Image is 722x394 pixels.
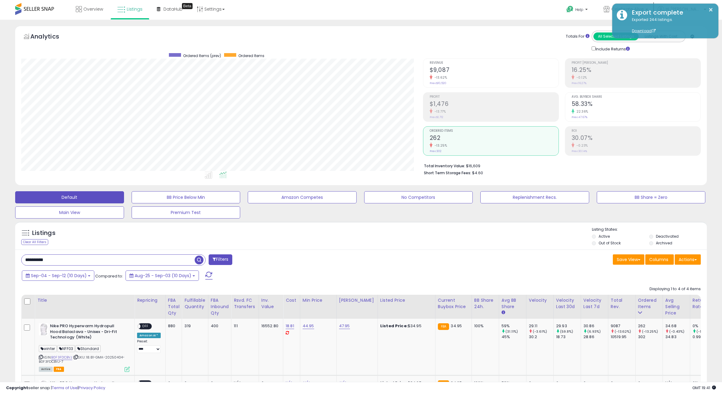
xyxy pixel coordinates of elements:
h2: 16.25% [572,66,700,75]
div: Fulfillable Quantity [184,297,205,310]
span: Standard [76,345,101,352]
small: Prev: 302 [430,149,442,153]
div: Displaying 1 to 4 of 4 items [650,286,701,292]
small: -13.62% [432,75,447,80]
button: No Competitors [364,191,473,203]
span: Profit [430,95,559,99]
div: 880 [168,323,177,329]
small: -0.23% [574,143,588,148]
div: 59% [502,323,526,329]
label: Archived [656,240,672,246]
a: Privacy Policy [79,385,105,391]
span: ROI [572,129,700,133]
div: $34.95 [380,323,431,329]
a: B0F3FDCBVJ [51,355,72,360]
h2: 58.33% [572,100,700,109]
small: Avg BB Share. [502,310,505,315]
small: 22.36% [574,109,588,114]
div: Amazon AI * [137,333,161,338]
div: Include Returns [587,45,637,52]
b: Listed Price: [380,323,408,329]
div: 10519.95 [611,334,635,340]
div: FBA Total Qty [168,297,180,316]
div: 319 [184,323,203,329]
small: (-0.43%) [669,329,684,334]
span: Profit [PERSON_NAME] [572,61,700,65]
span: Aug-25 - Sep-03 (10 Days) [135,273,191,279]
span: | SKU: 18.81-GMA-20250404-B0F3FDCBVJ-7 [39,355,125,364]
div: 0.99% [693,334,717,340]
span: DataHub [163,6,183,12]
small: FBA [438,323,449,330]
span: $4.60 [472,170,483,176]
small: (-3.61%) [533,329,547,334]
div: Rsvd. FC Transfers [234,297,256,310]
a: 47.95 [339,323,350,329]
a: 18.81 [286,323,294,329]
div: Title [37,297,132,304]
small: (-13.62%) [615,329,631,334]
div: 34.83 [665,334,690,340]
span: OFF [140,324,150,329]
span: All listings currently available for purchase on Amazon [39,367,53,372]
button: × [708,6,713,14]
span: Overview [83,6,103,12]
h5: Listings [32,229,55,237]
div: 18.73 [556,334,581,340]
label: Out of Stock [599,240,621,246]
span: 34.95 [451,323,462,329]
small: (-13.25%) [642,329,658,334]
button: BB Price Below Min [132,191,240,203]
span: Sep-04 - Sep-12 (10 Days) [31,273,87,279]
small: Prev: $10,520 [430,81,446,85]
b: Nike PRO Hyperwarm Hydropull Hood Balaclava - Unisex - Dri-Fit Technology (White) [50,323,124,342]
p: Listing States: [592,227,707,233]
button: Premium Test [132,206,240,219]
span: Columns [649,256,668,263]
img: 31iOJ4LTmQL._SL40_.jpg [39,323,49,335]
small: Prev: $1,712 [430,115,443,119]
div: Exported 244 listings. [627,17,714,34]
span: Ordered Items [430,129,559,133]
button: BB Share = Zero [597,191,706,203]
button: Replenishment Recs. [480,191,589,203]
span: Celebrate Alive [611,6,644,12]
div: 100% [474,323,494,329]
div: Repricing [137,297,163,304]
div: ASIN: [39,323,130,371]
label: Active [599,234,610,239]
div: FBA inbound Qty [211,297,229,316]
div: Cost [286,297,297,304]
div: Velocity [529,297,551,304]
small: -13.25% [432,143,447,148]
div: BB Share 24h. [474,297,496,310]
h5: Analytics [30,32,71,42]
i: Get Help [566,5,574,13]
button: Columns [645,254,674,265]
div: [PERSON_NAME] [339,297,375,304]
div: Min Price [303,297,334,304]
div: 29.93 [556,323,581,329]
button: Amazon Competes [248,191,357,203]
h2: 30.07% [572,134,700,143]
div: Listed Price [380,297,433,304]
a: Help [562,1,594,20]
span: Ordered Items (prev) [183,53,221,58]
a: Terms of Use [52,385,78,391]
div: 302 [638,334,663,340]
div: Avg Selling Price [665,297,687,316]
div: Clear All Filters [21,239,48,245]
div: seller snap | | [6,385,105,391]
h2: 262 [430,134,559,143]
button: Save View [613,254,644,265]
b: Total Inventory Value: [424,163,465,168]
small: (-100%) [697,329,710,334]
small: -13.77% [432,109,446,114]
span: winter [39,345,57,352]
div: 0% [693,323,717,329]
small: (31.11%) [505,329,518,334]
div: Tooltip anchor [182,3,193,9]
button: Main View [15,206,124,219]
button: Actions [675,254,701,265]
div: 34.68 [665,323,690,329]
